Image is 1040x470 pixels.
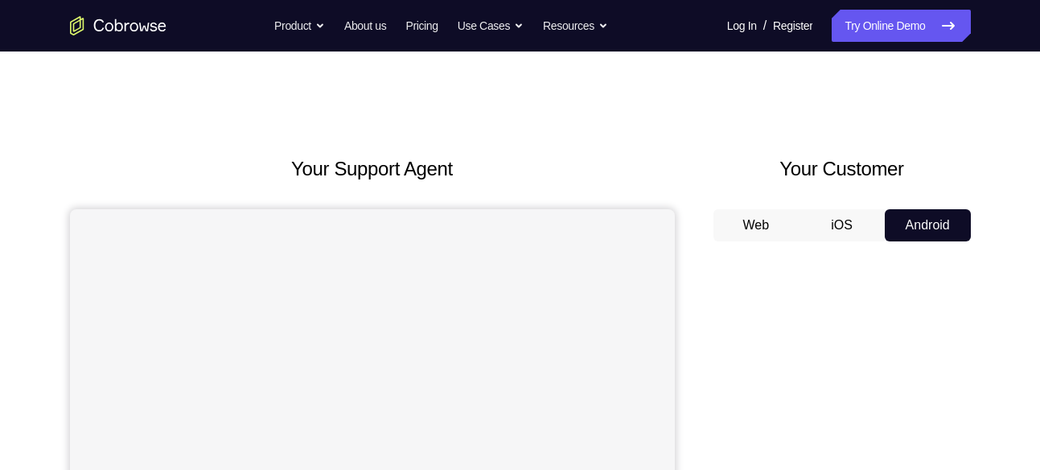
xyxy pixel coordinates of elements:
button: Android [885,209,971,241]
button: Use Cases [458,10,524,42]
a: Register [773,10,812,42]
button: iOS [799,209,885,241]
button: Resources [543,10,608,42]
button: Web [713,209,800,241]
a: Try Online Demo [832,10,970,42]
span: / [763,16,767,35]
h2: Your Support Agent [70,155,675,183]
a: Pricing [405,10,438,42]
h2: Your Customer [713,155,971,183]
a: About us [344,10,386,42]
a: Log In [727,10,757,42]
a: Go to the home page [70,16,166,35]
button: Product [274,10,325,42]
